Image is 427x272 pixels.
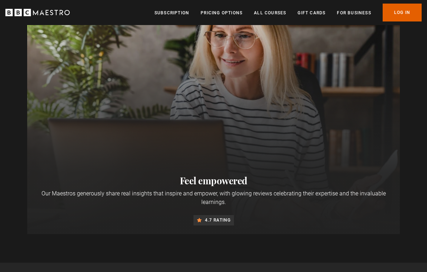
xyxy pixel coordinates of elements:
p: 4.7 rating [205,217,231,224]
a: All Courses [254,9,286,16]
nav: Primary [154,4,422,21]
a: Pricing Options [201,9,242,16]
a: Subscription [154,9,189,16]
a: Log In [383,4,422,21]
svg: BBC Maestro [5,7,70,18]
p: Our Maestros generously share real insights that inspire and empower, with glowing reviews celebr... [33,189,394,207]
a: Gift Cards [298,9,325,16]
h2: Feel empowered [33,175,394,186]
a: For business [337,9,371,16]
